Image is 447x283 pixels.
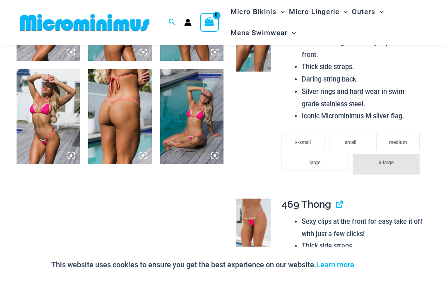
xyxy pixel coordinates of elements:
span: Micro Lingerie [289,1,339,22]
a: OutersMenu ToggleMenu Toggle [350,1,386,22]
li: Sexy clips at the front for easy take it off with just a few clicks! [302,216,424,240]
span: x-large [379,160,394,165]
span: Micro Bikinis [231,1,276,22]
a: Mens SwimwearMenu ToggleMenu Toggle [228,22,298,43]
li: Micro coverage with sexy clips at the front. [302,36,424,61]
a: Learn more [316,260,354,269]
span: x-small [295,139,311,145]
img: MM SHOP LOGO FLAT [17,13,153,32]
a: Search icon link [168,17,176,28]
img: Bubble Mesh Highlight Pink 421 Micro [236,19,271,72]
img: Bubble Mesh Highlight Pink 309 Top 421 Micro [17,69,80,164]
li: x-large [353,154,420,175]
li: small [329,134,372,150]
span: Menu Toggle [276,1,285,22]
a: Micro LingerieMenu ToggleMenu Toggle [287,1,350,22]
img: Bubble Mesh Highlight Pink 421 Micro [88,69,151,164]
li: x-small [281,134,325,150]
button: Accept [360,255,396,275]
li: large [281,154,348,170]
p: This website uses cookies to ensure you get the best experience on our website. [51,259,354,271]
li: Silver rings and hard wear in swim-grade stainless steel. [302,86,424,110]
span: Outers [352,1,375,22]
a: Micro BikinisMenu ToggleMenu Toggle [228,1,287,22]
li: Daring string back. [302,73,424,86]
span: large [310,160,320,165]
span: Menu Toggle [288,22,296,43]
img: Bubble Mesh Highlight Pink 309 Top 421 Micro [160,69,223,164]
li: Iconic Microminimus M silver flag. [302,110,424,122]
li: Thick side straps. [302,240,424,252]
span: Mens Swimwear [231,22,288,43]
span: small [345,139,356,145]
img: Bubble Mesh Highlight Pink 469 Thong [236,199,271,251]
span: Menu Toggle [375,1,384,22]
li: Thick side straps. [302,61,424,73]
span: Menu Toggle [339,1,348,22]
a: View Shopping Cart, empty [200,13,219,32]
span: medium [389,139,407,145]
li: medium [376,134,420,150]
a: Account icon link [184,19,192,26]
span: 469 Thong [281,198,331,210]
